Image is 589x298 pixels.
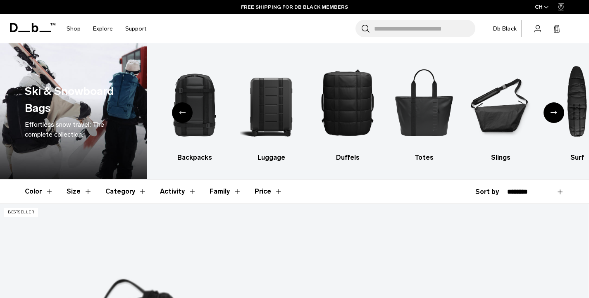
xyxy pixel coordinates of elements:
a: Explore [93,14,113,43]
h3: Luggage [240,153,302,163]
button: Toggle Price [255,180,283,203]
img: Db [317,56,379,149]
p: Bestseller [4,208,38,217]
h3: Duffels [317,153,379,163]
a: Db Black [488,20,522,37]
h3: Backpacks [164,153,226,163]
li: 1 / 10 [87,56,149,163]
a: Db Duffels [317,56,379,163]
div: Next slide [544,102,564,123]
img: Db [87,56,149,149]
button: Toggle Filter [160,180,196,203]
a: Db Luggage [240,56,302,163]
nav: Main Navigation [60,14,153,43]
a: Support [125,14,146,43]
a: FREE SHIPPING FOR DB BLACK MEMBERS [241,3,348,11]
h1: Ski & Snowboard Bags [25,83,119,116]
li: 6 / 10 [470,56,532,163]
button: Toggle Filter [67,180,92,203]
span: Effortless snow travel: The complete collection. [25,121,104,138]
a: Shop [67,14,81,43]
a: Db Backpacks [164,56,226,163]
a: Db Totes [393,56,455,163]
li: 4 / 10 [317,56,379,163]
img: Db [240,56,302,149]
button: Toggle Filter [105,180,147,203]
img: Db [393,56,455,149]
h3: Totes [393,153,455,163]
li: 2 / 10 [164,56,226,163]
button: Toggle Filter [25,180,53,203]
button: Toggle Filter [210,180,241,203]
div: Previous slide [172,102,193,123]
img: Db [164,56,226,149]
h3: All products [87,153,149,163]
a: Db All products [87,56,149,163]
li: 3 / 10 [240,56,302,163]
h3: Slings [470,153,532,163]
li: 5 / 10 [393,56,455,163]
img: Db [470,56,532,149]
a: Db Slings [470,56,532,163]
